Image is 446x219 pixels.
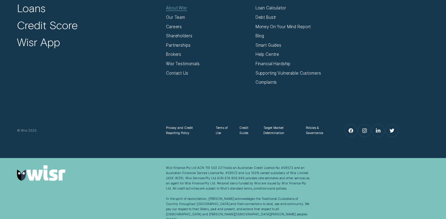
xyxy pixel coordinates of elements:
[17,18,78,32] a: Credit Score
[166,24,182,29] a: Careers
[255,24,311,29] a: Money On Your Mind Report
[166,71,188,76] a: Contact Us
[166,125,206,136] a: Privacy and Credit Reporting Policy
[166,52,181,57] a: Brokers
[255,43,281,48] a: Smart Guides
[17,35,60,49] a: Wisr App
[255,5,286,11] a: Loan Calculator
[216,125,230,136] a: Terms of Use
[166,61,200,66] a: Wisr Testimonials
[166,33,192,39] a: Shareholders
[345,124,357,137] a: Facebook
[255,33,264,39] a: Blog
[15,128,164,133] div: © Wisr 2025
[239,125,254,136] a: Credit Guide
[372,124,384,137] a: LinkedIn
[358,124,371,137] a: Instagram
[17,165,66,181] img: Wisr
[306,125,330,136] a: Policies & Governance
[255,61,291,66] a: Financial Hardship
[255,52,279,57] a: Help Centre
[166,5,187,11] a: About Wisr
[17,1,46,15] a: Loans
[255,15,276,20] a: Debt Bustr
[166,43,190,48] a: Partnerships
[166,15,185,20] a: Our Team
[263,125,296,136] a: Target Market Determination
[255,80,277,85] a: Complaints
[386,124,398,137] a: Twitter
[255,71,321,76] a: Supporting Vulnerable Customers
